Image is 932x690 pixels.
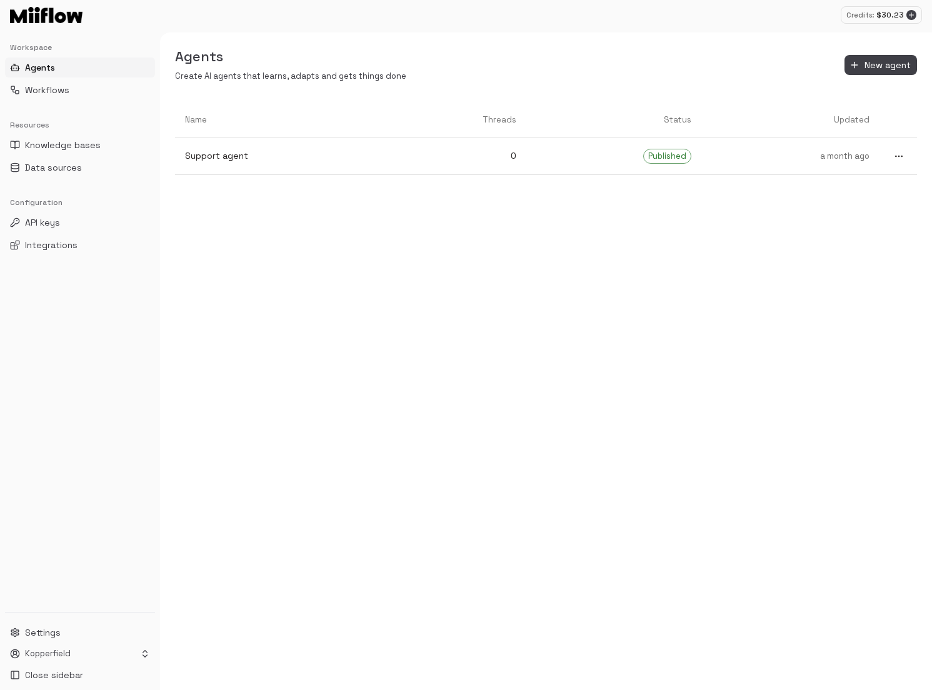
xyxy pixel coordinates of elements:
span: Knowledge bases [25,139,101,151]
span: Agents [25,61,55,74]
h5: Agents [175,47,406,66]
button: Knowledge bases [5,135,155,155]
p: Credits: [846,10,874,21]
button: Data sources [5,157,155,177]
span: New agent [864,57,911,73]
th: Name [175,102,388,138]
a: Published [526,139,701,174]
span: API keys [25,216,60,229]
a: 0 [388,139,526,172]
th: Threads [388,102,526,138]
p: a month ago [711,151,869,162]
th: Updated [701,102,879,138]
button: Close sidebar [5,665,155,685]
div: Workspace [5,37,155,57]
a: a month ago [701,141,879,172]
button: New agent [844,55,917,76]
button: Integrations [5,235,155,255]
button: API keys [5,212,155,232]
p: Create AI agents that learns, adapts and gets things done [175,71,406,82]
th: Status [526,102,701,138]
span: Published [644,151,691,162]
a: more [879,138,917,174]
button: Toggle Sidebar [155,32,165,690]
p: Support agent [185,149,378,162]
span: Settings [25,626,61,639]
div: Resources [5,115,155,135]
span: Workflows [25,84,69,96]
button: Kopperfield [5,645,155,662]
p: 0 [398,149,516,162]
img: Logo [10,7,83,23]
p: Kopperfield [25,648,71,660]
span: Data sources [25,161,82,174]
div: Configuration [5,192,155,212]
button: Add credits [906,10,916,20]
span: Close sidebar [25,669,83,681]
button: Agents [5,57,155,77]
span: Integrations [25,239,78,251]
button: Workflows [5,80,155,100]
button: Settings [5,622,155,642]
a: Support agent [175,139,388,172]
p: $ 30.23 [876,9,904,21]
button: more [891,148,907,164]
